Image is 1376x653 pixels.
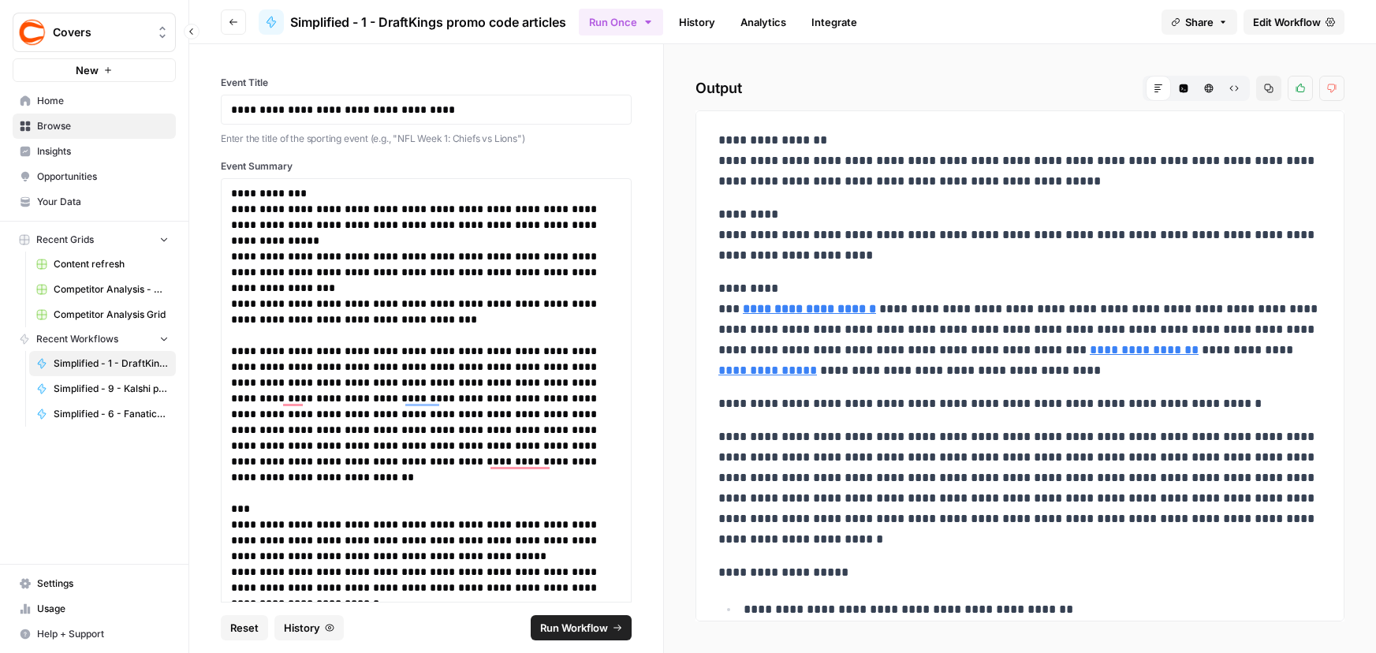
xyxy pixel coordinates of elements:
[13,189,176,215] a: Your Data
[274,615,344,640] button: History
[37,577,169,591] span: Settings
[13,327,176,351] button: Recent Workflows
[290,13,566,32] span: Simplified - 1 - DraftKings promo code articles
[37,170,169,184] span: Opportunities
[76,62,99,78] span: New
[13,621,176,647] button: Help + Support
[731,9,796,35] a: Analytics
[1253,14,1321,30] span: Edit Workflow
[29,302,176,327] a: Competitor Analysis Grid
[37,119,169,133] span: Browse
[36,233,94,247] span: Recent Grids
[13,228,176,252] button: Recent Grids
[54,382,169,396] span: Simplified - 9 - Kalshi promo code articles
[54,308,169,322] span: Competitor Analysis Grid
[37,627,169,641] span: Help + Support
[18,18,47,47] img: Covers Logo
[695,76,1344,101] h2: Output
[13,114,176,139] a: Browse
[259,9,566,35] a: Simplified - 1 - DraftKings promo code articles
[37,144,169,159] span: Insights
[36,332,118,346] span: Recent Workflows
[1162,9,1237,35] button: Share
[13,571,176,596] a: Settings
[37,195,169,209] span: Your Data
[29,401,176,427] a: Simplified - 6 - Fanatics Sportsbook promo articles
[579,9,663,35] button: Run Once
[13,88,176,114] a: Home
[221,76,632,90] label: Event Title
[54,282,169,297] span: Competitor Analysis - URL Specific Grid
[29,252,176,277] a: Content refresh
[531,615,632,640] button: Run Workflow
[54,407,169,421] span: Simplified - 6 - Fanatics Sportsbook promo articles
[221,159,632,174] label: Event Summary
[13,139,176,164] a: Insights
[1185,14,1214,30] span: Share
[540,620,608,636] span: Run Workflow
[221,131,632,147] p: Enter the title of the sporting event (e.g., "NFL Week 1: Chiefs vs Lions")
[37,94,169,108] span: Home
[13,13,176,52] button: Workspace: Covers
[53,24,148,40] span: Covers
[1244,9,1344,35] a: Edit Workflow
[669,9,725,35] a: History
[13,164,176,189] a: Opportunities
[221,615,268,640] button: Reset
[29,277,176,302] a: Competitor Analysis - URL Specific Grid
[230,620,259,636] span: Reset
[13,596,176,621] a: Usage
[37,602,169,616] span: Usage
[13,58,176,82] button: New
[54,257,169,271] span: Content refresh
[54,356,169,371] span: Simplified - 1 - DraftKings promo code articles
[284,620,320,636] span: History
[29,376,176,401] a: Simplified - 9 - Kalshi promo code articles
[802,9,867,35] a: Integrate
[29,351,176,376] a: Simplified - 1 - DraftKings promo code articles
